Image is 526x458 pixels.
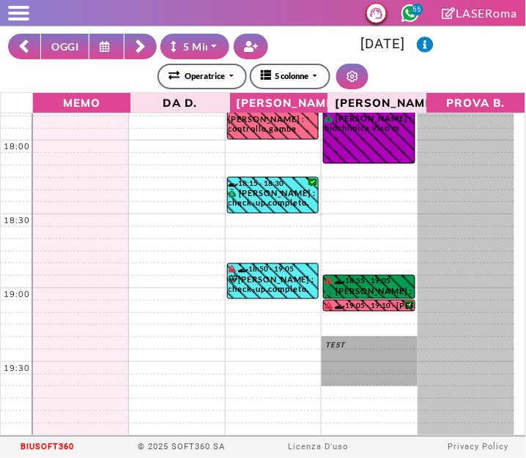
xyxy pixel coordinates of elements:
i: PAGATO [229,189,240,197]
a: Licenza D'uso [288,443,348,452]
i: PAGATO [325,288,336,296]
i: Il cliente ha degli insoluti [325,277,333,285]
i: PAGATO [325,114,336,122]
div: [PERSON_NAME] : check-up completo [229,275,317,299]
i: Clicca per andare alla pagina di firma [442,7,456,19]
div: 19:00 [1,289,33,299]
i: Il cliente ha degli insoluti [229,266,237,273]
div: 5 Minuti [171,39,225,54]
span: Da D. [135,94,226,110]
span: Memo [37,94,127,110]
div: [PERSON_NAME] : controllo gambe [396,301,468,311]
i: Categoria cliente: Diamante [229,275,238,285]
div: 18:55 - 19:05 [325,277,413,286]
div: 18:50 - 19:05 [229,265,317,274]
a: Privacy Policy [448,443,509,452]
span: [PERSON_NAME] [234,94,325,110]
div: 19:05 - 19:10 [325,301,396,310]
span: 55 [412,4,423,15]
div: [PERSON_NAME] : check-up completo [229,188,317,211]
span: PROVA B. [431,94,522,110]
div: [PERSON_NAME] : laser ascelle [325,287,413,299]
div: 19:30 [1,363,33,373]
div: TEST [325,340,414,353]
button: OGGI [40,34,89,59]
div: 18:15 - 18:30 [229,179,317,187]
h3: [DATE] [277,36,518,53]
div: 18:30 [1,215,33,225]
div: [PERSON_NAME] : biochimica viso m [325,113,413,137]
div: [PERSON_NAME] : controllo gambe [229,114,317,138]
a: LASERoma [442,6,518,20]
i: Il cliente ha degli insoluti [325,302,333,309]
span: [PERSON_NAME] [332,94,423,110]
div: 18:00 [1,141,33,151]
button: Crea nuovo contatto rapido [234,34,269,59]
